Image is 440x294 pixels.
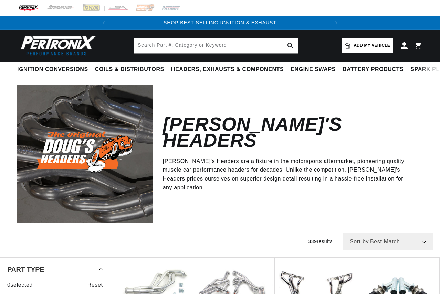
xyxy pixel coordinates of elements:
span: Coils & Distributors [95,66,164,73]
a: SHOP BEST SELLING IGNITION & EXHAUST [164,20,276,25]
img: Pertronix [17,34,96,57]
a: Add my vehicle [342,38,393,53]
div: 1 of 2 [111,19,329,26]
p: [PERSON_NAME]'s Headers are a fixture in the motorsports aftermarket, pioneering quality muscle c... [163,157,412,192]
span: Headers, Exhausts & Components [171,66,284,73]
span: 0 selected [7,281,33,290]
select: Sort by [343,233,433,250]
h2: [PERSON_NAME]'s Headers [163,116,412,149]
span: 339 results [308,239,333,244]
summary: Engine Swaps [287,62,339,78]
img: Doug's Headers [17,85,153,223]
span: Add my vehicle [354,42,390,49]
span: Part Type [7,266,44,273]
summary: Battery Products [339,62,407,78]
span: Engine Swaps [291,66,336,73]
span: Reset [87,281,103,290]
span: Ignition Conversions [17,66,88,73]
input: Search Part #, Category or Keyword [134,38,298,53]
button: Translation missing: en.sections.announcements.previous_announcement [97,16,111,30]
summary: Coils & Distributors [92,62,168,78]
span: Sort by [350,239,369,244]
button: search button [283,38,298,53]
summary: Headers, Exhausts & Components [168,62,287,78]
button: Translation missing: en.sections.announcements.next_announcement [329,16,343,30]
div: Announcement [111,19,329,26]
span: Battery Products [343,66,404,73]
summary: Ignition Conversions [17,62,92,78]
